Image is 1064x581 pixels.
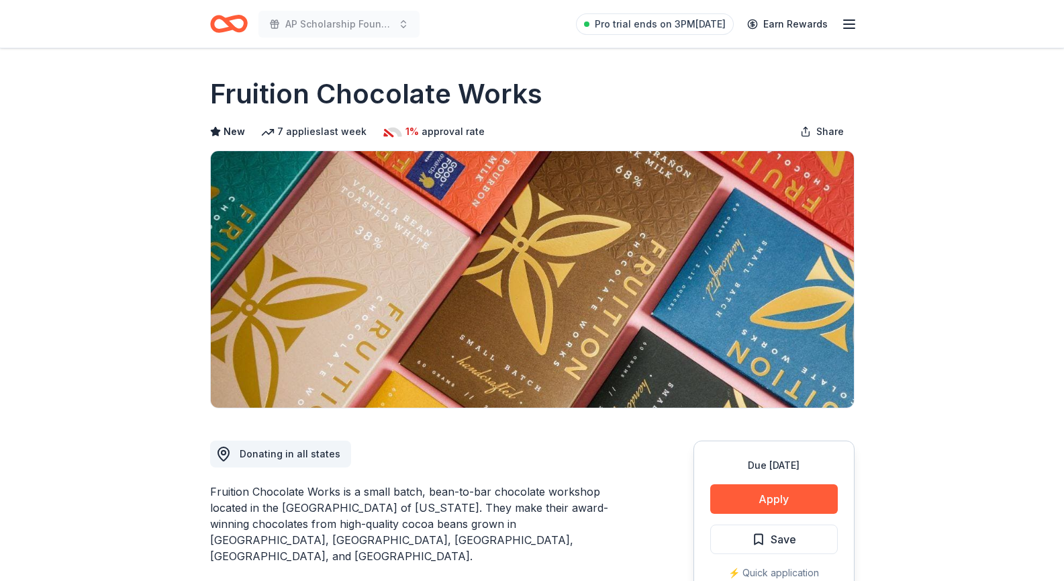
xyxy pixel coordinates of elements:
span: Donating in all states [240,448,340,459]
img: Image for Fruition Chocolate Works [211,151,854,408]
a: Earn Rewards [739,12,836,36]
button: Share [789,118,855,145]
span: Save [771,531,796,548]
span: approval rate [422,124,485,140]
div: Fruition Chocolate Works is a small batch, bean-to-bar chocolate workshop located in the [GEOGRAP... [210,484,629,564]
div: ⚡️ Quick application [710,565,838,581]
button: Apply [710,484,838,514]
h1: Fruition Chocolate Works [210,75,542,113]
button: AP Scholarship Foundation Casino Night & Silent Auction [258,11,420,38]
span: AP Scholarship Foundation Casino Night & Silent Auction [285,16,393,32]
span: Pro trial ends on 3PM[DATE] [595,16,726,32]
a: Home [210,8,248,40]
button: Save [710,525,838,554]
div: 7 applies last week [261,124,367,140]
span: 1% [405,124,419,140]
div: Due [DATE] [710,457,838,474]
span: Share [816,124,844,140]
a: Pro trial ends on 3PM[DATE] [576,13,734,35]
span: New [224,124,245,140]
